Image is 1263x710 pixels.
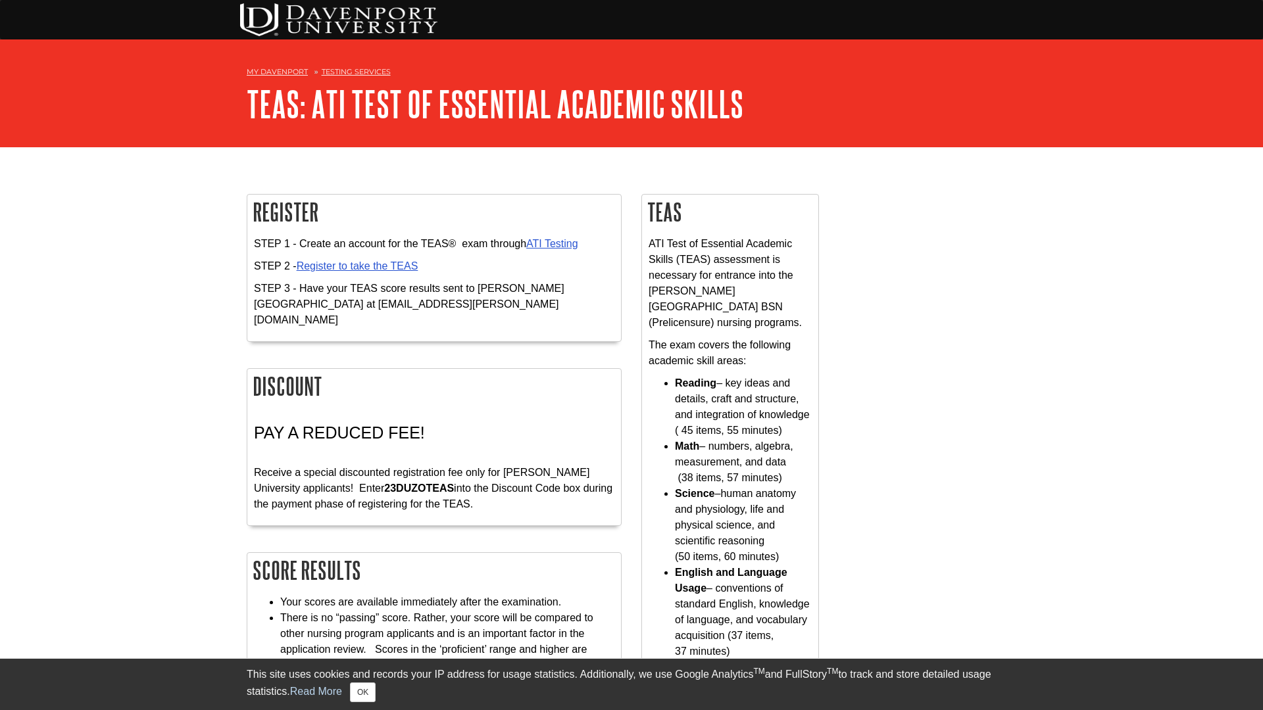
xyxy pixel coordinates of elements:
[247,83,743,124] a: TEAS: ATI Test of Essential Academic Skills
[827,667,838,676] sup: TM
[753,667,764,676] sup: TM
[247,553,621,588] h2: Score Results
[247,63,1016,84] nav: breadcrumb
[280,610,614,673] li: There is no “passing” score. Rather, your score will be compared to other nursing program applica...
[642,195,818,229] h2: TEAS
[675,567,787,594] strong: English and Language Usage
[254,281,614,328] p: STEP 3 - Have your TEAS score results sent to [PERSON_NAME][GEOGRAPHIC_DATA] at [EMAIL_ADDRESS][P...
[675,375,812,438] li: – key ideas and details, craft and structure, and integration of knowledge ( 45 items, 55 minutes)
[350,682,376,702] button: Close
[297,260,418,272] a: Register to take the TEAS
[247,369,621,404] h2: Discount
[675,438,812,486] li: – numbers, algebra, measurement, and data (38 items, 57 minutes)
[649,236,812,331] p: ATI Test of Essential Academic Skills (TEAS) assessment is necessary for entrance into the [PERSO...
[384,483,454,494] strong: 23DUZOTEAS
[247,195,621,229] h2: Register
[254,236,614,252] p: STEP 1 - Create an account for the TEAS® exam through
[526,238,578,249] a: ATI Testing
[675,486,812,565] li: –human anatomy and physiology, life and physical science, and scientific reasoning (50 items, 60 ...
[675,488,714,499] strong: Science
[280,594,614,610] li: Your scores are available immediately after the examination.
[247,667,1016,702] div: This site uses cookies and records your IP address for usage statistics. Additionally, we use Goo...
[254,449,614,512] p: Receive a special discounted registration fee only for [PERSON_NAME] University applicants! Enter...
[322,67,391,76] a: Testing Services
[675,377,716,389] strong: Reading
[247,66,308,78] a: My Davenport
[254,258,614,274] p: STEP 2 -
[675,565,812,659] li: – conventions of standard English, knowledge of language, and vocabulary acquisition (37 items, 3...
[675,440,699,452] strong: Math
[290,686,342,697] a: Read More
[240,3,437,36] img: DU Testing Services
[649,337,812,369] p: The exam covers the following academic skill areas:
[254,423,614,442] h3: PAY A REDUCED FEE!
